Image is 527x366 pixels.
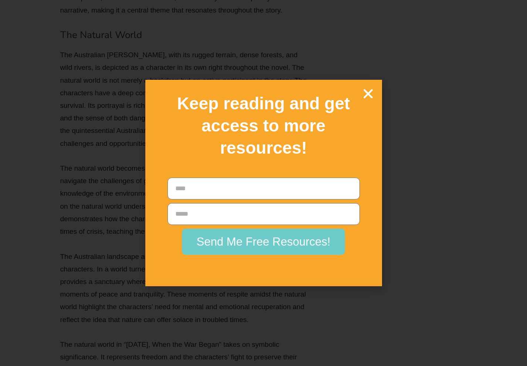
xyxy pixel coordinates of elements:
[182,229,345,255] button: Send Me Free Resources!
[158,93,369,159] h2: Keep reading and get access to more resources!
[362,87,375,100] a: Close
[168,178,360,259] form: New Form
[404,283,527,366] iframe: Chat Widget
[197,236,331,247] span: Send Me Free Resources!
